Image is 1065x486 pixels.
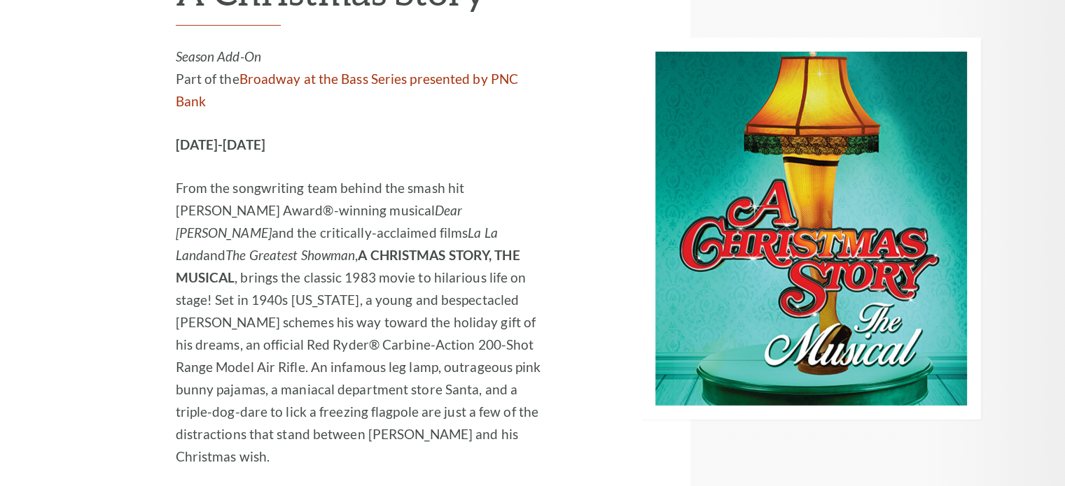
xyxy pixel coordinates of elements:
strong: [DATE]-[DATE] [176,136,265,152]
em: The Greatest Showman [225,247,355,263]
a: Broadway at the Bass Series presented by PNC Bank [176,71,519,109]
p: From the songwriting team behind the smash hit [PERSON_NAME] Award®-winning musical and the criti... [176,177,550,468]
p: Part of the [176,45,550,113]
em: Season Add-On [176,48,261,64]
